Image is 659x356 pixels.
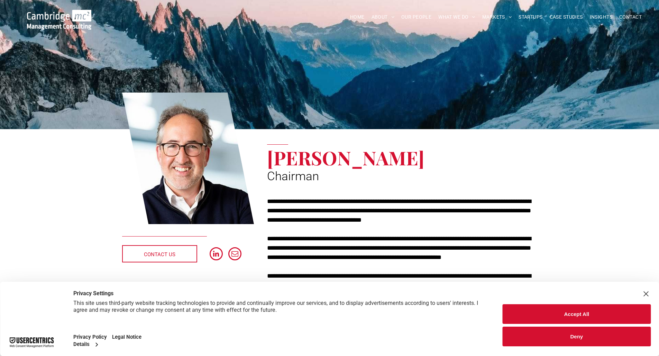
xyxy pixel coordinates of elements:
[27,10,91,30] img: Go to Homepage
[616,12,645,22] a: CONTACT
[210,247,223,262] a: linkedin
[546,12,586,22] a: CASE STUDIES
[267,145,424,170] span: [PERSON_NAME]
[267,169,319,183] span: Chairman
[122,92,254,225] a: Tim Passingham | Chairman | Cambridge Management Consulting
[368,12,398,22] a: ABOUT
[122,245,197,262] a: CONTACT US
[347,12,368,22] a: HOME
[27,11,91,18] a: Your Business Transformed | Cambridge Management Consulting
[586,12,616,22] a: INSIGHTS
[435,12,479,22] a: WHAT WE DO
[228,247,241,262] a: email
[515,12,546,22] a: STARTUPS
[479,12,515,22] a: MARKETS
[144,246,175,263] span: CONTACT US
[398,12,435,22] a: OUR PEOPLE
